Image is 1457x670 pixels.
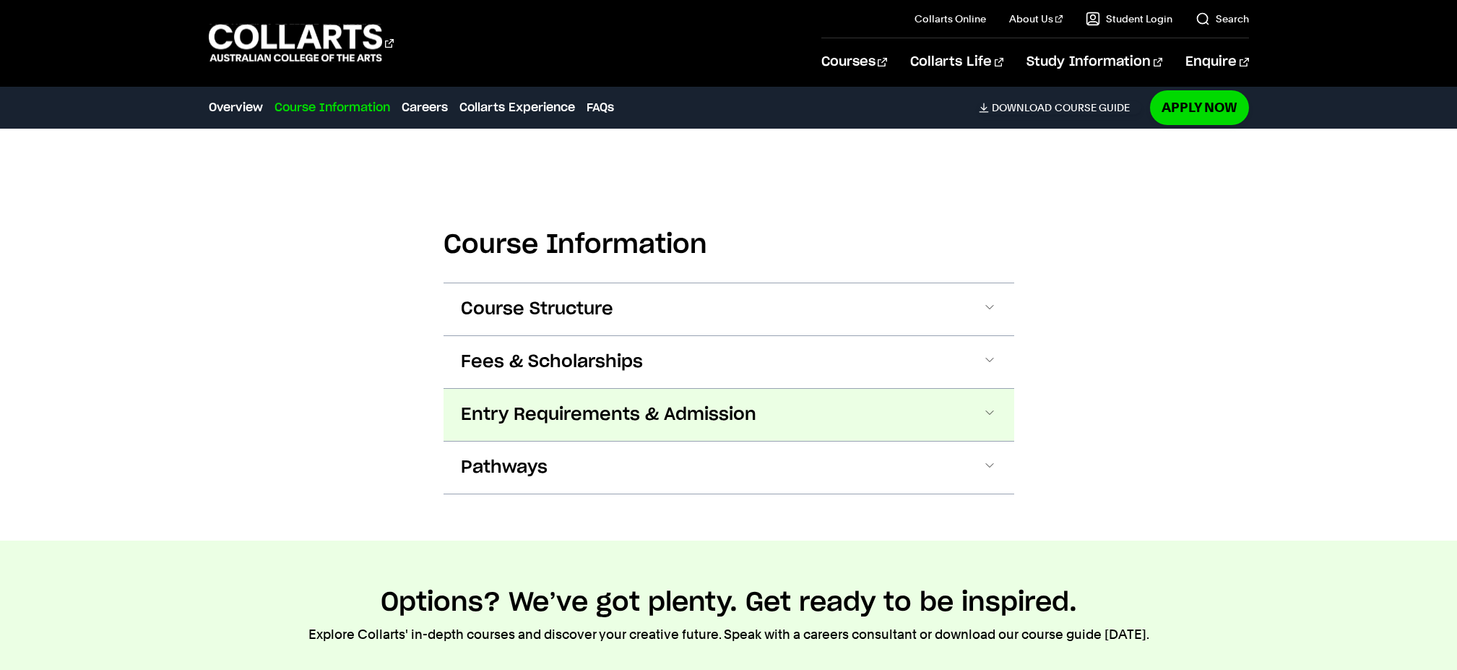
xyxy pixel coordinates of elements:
h2: Course Information [444,229,1014,261]
a: Search [1196,12,1249,26]
a: Apply Now [1150,90,1249,124]
span: Entry Requirements & Admission [461,403,756,426]
a: Enquire [1185,38,1248,86]
a: Overview [209,99,263,116]
a: Course Information [274,99,390,116]
div: Go to homepage [209,22,394,64]
p: Explore Collarts' in-depth courses and discover your creative future. Speak with a careers consul... [308,624,1149,645]
a: FAQs [587,99,614,116]
a: About Us [1009,12,1063,26]
button: Fees & Scholarships [444,336,1014,388]
a: Courses [821,38,887,86]
a: Student Login [1086,12,1172,26]
span: Course Structure [461,298,613,321]
a: DownloadCourse Guide [979,101,1141,114]
a: Study Information [1026,38,1162,86]
span: Download [992,101,1052,114]
a: Collarts Experience [459,99,575,116]
a: Collarts Online [915,12,986,26]
h2: Options? We’ve got plenty. Get ready to be inspired. [381,587,1077,619]
a: Careers [402,99,448,116]
span: Fees & Scholarships [461,351,643,374]
span: Pathways [461,456,548,479]
a: Collarts Life [910,38,1003,86]
button: Pathways [444,442,1014,494]
button: Entry Requirements & Admission [444,389,1014,441]
button: Course Structure [444,283,1014,335]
